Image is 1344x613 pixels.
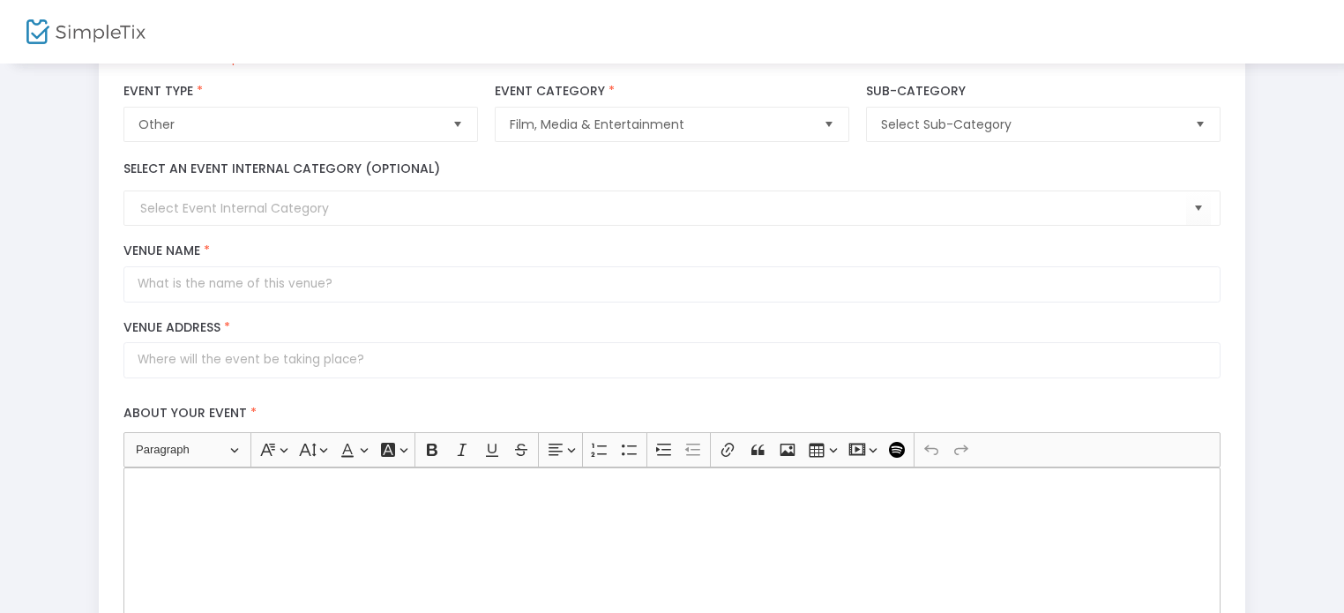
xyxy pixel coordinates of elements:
[136,439,228,460] span: Paragraph
[123,243,1220,259] label: Venue Name
[123,432,1220,467] div: Editor toolbar
[1186,191,1211,227] button: Select
[140,199,1185,218] input: Select Event Internal Category
[510,116,809,133] span: Film, Media & Entertainment
[817,108,841,141] button: Select
[495,84,848,100] label: Event Category
[123,84,477,100] label: Event Type
[138,116,437,133] span: Other
[1188,108,1213,141] button: Select
[123,342,1220,378] input: Where will the event be taking place?
[128,437,247,464] button: Paragraph
[123,49,265,66] p: Event name is required
[123,266,1220,303] input: What is the name of this venue?
[123,160,440,178] label: Select an event internal category (optional)
[116,396,1229,432] label: About your event
[881,116,1180,133] span: Select Sub-Category
[866,84,1220,100] label: Sub-Category
[123,320,1220,336] label: Venue Address
[445,108,470,141] button: Select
